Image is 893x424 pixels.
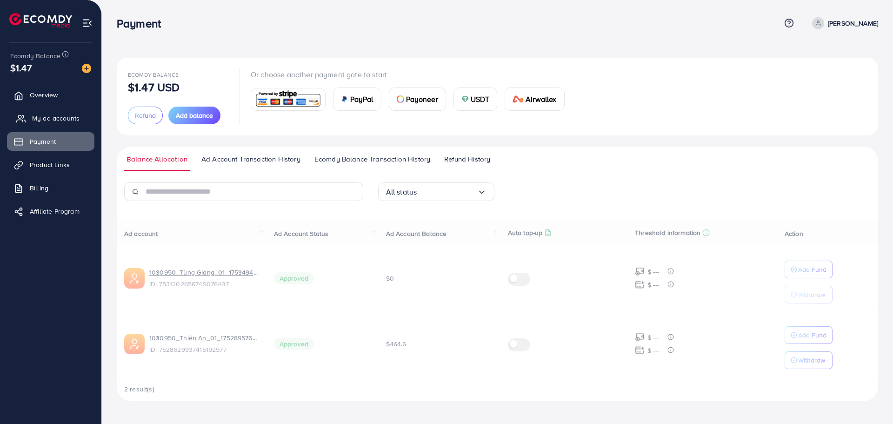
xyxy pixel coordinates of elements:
[168,107,220,124] button: Add balance
[7,202,94,221] a: Affiliate Program
[9,13,72,27] img: logo
[128,81,180,93] p: $1.47 USD
[7,132,94,151] a: Payment
[251,88,326,111] a: card
[254,89,322,109] img: card
[406,94,438,105] span: Payoneer
[461,95,469,103] img: card
[82,18,93,28] img: menu
[853,382,886,417] iframe: Chat
[526,94,556,105] span: Airwallex
[30,207,80,216] span: Affiliate Program
[7,155,94,174] a: Product Links
[808,17,878,29] a: [PERSON_NAME]
[397,95,404,103] img: card
[417,185,477,199] input: Search for option
[828,18,878,29] p: [PERSON_NAME]
[30,137,56,146] span: Payment
[128,107,163,124] button: Refund
[127,154,187,164] span: Balance Allocation
[386,185,417,199] span: All status
[341,95,348,103] img: card
[389,87,446,111] a: cardPayoneer
[30,160,70,169] span: Product Links
[201,154,300,164] span: Ad Account Transaction History
[453,87,498,111] a: cardUSDT
[378,182,494,201] div: Search for option
[251,69,572,80] p: Or choose another payment gate to start
[135,111,156,120] span: Refund
[82,64,91,73] img: image
[7,179,94,197] a: Billing
[333,87,381,111] a: cardPayPal
[314,154,430,164] span: Ecomdy Balance Transaction History
[7,86,94,104] a: Overview
[117,17,168,30] h3: Payment
[176,111,213,120] span: Add balance
[7,109,94,128] a: My ad accounts
[30,183,48,193] span: Billing
[128,71,179,79] span: Ecomdy Balance
[10,51,60,61] span: Ecomdy Balance
[505,87,564,111] a: cardAirwallex
[32,114,80,123] span: My ad accounts
[444,154,490,164] span: Refund History
[350,94,373,105] span: PayPal
[513,95,524,103] img: card
[30,90,58,100] span: Overview
[471,94,490,105] span: USDT
[10,61,32,74] span: $1.47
